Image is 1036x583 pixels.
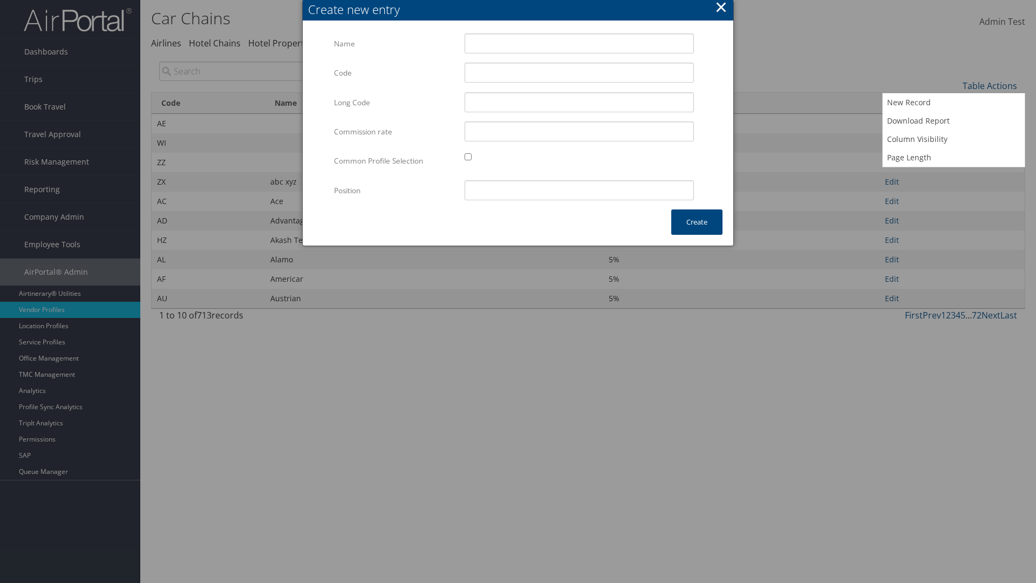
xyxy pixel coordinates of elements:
label: Commission rate [334,121,456,142]
button: Create [671,209,723,235]
a: Page Length [883,148,1025,167]
a: Download Report [883,112,1025,130]
label: Code [334,63,456,83]
label: Name [334,33,456,54]
label: Position [334,180,456,201]
div: Create new entry [308,1,733,18]
label: Common Profile Selection [334,151,456,171]
label: Long Code [334,92,456,113]
a: New Record [883,93,1025,112]
a: Column Visibility [883,130,1025,148]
